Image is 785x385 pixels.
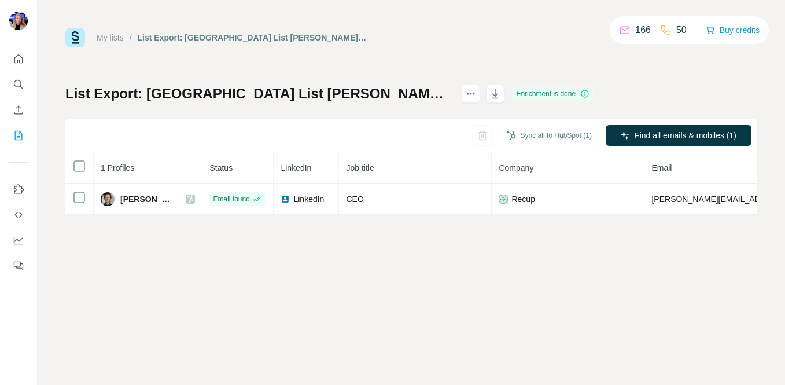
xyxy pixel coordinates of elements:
span: 1 Profiles [101,163,134,173]
h1: List Export: [GEOGRAPHIC_DATA] List [PERSON_NAME] - [DATE] 16:07 [65,85,451,103]
p: 166 [635,23,651,37]
img: LinkedIn logo [281,195,290,204]
div: Enrichment is done [513,87,593,101]
img: Avatar [9,12,28,30]
button: Sync all to HubSpot (1) [499,127,600,144]
button: Dashboard [9,230,28,251]
button: My lists [9,125,28,146]
span: LinkedIn [281,163,311,173]
span: Status [209,163,233,173]
button: Use Surfe API [9,204,28,225]
span: Email found [213,194,249,204]
button: Search [9,74,28,95]
span: CEO [346,195,363,204]
span: LinkedIn [293,193,324,205]
p: 50 [676,23,687,37]
button: Use Surfe on LinkedIn [9,179,28,200]
button: Find all emails & mobiles (1) [606,125,751,146]
li: / [130,32,132,43]
button: Enrich CSV [9,100,28,120]
img: company-logo [499,195,508,204]
img: Surfe Logo [65,28,85,47]
span: Find all emails & mobiles (1) [635,130,736,141]
button: Buy credits [706,22,760,38]
img: Avatar [101,192,115,206]
div: List Export: [GEOGRAPHIC_DATA] List [PERSON_NAME] - [DATE] 16:07 [138,32,367,43]
a: My lists [97,33,124,42]
button: Quick start [9,49,28,69]
span: Job title [346,163,374,173]
span: Recup [511,193,535,205]
span: [PERSON_NAME] [120,193,174,205]
button: actions [462,85,480,103]
span: Email [651,163,672,173]
button: Feedback [9,255,28,276]
span: Company [499,163,533,173]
